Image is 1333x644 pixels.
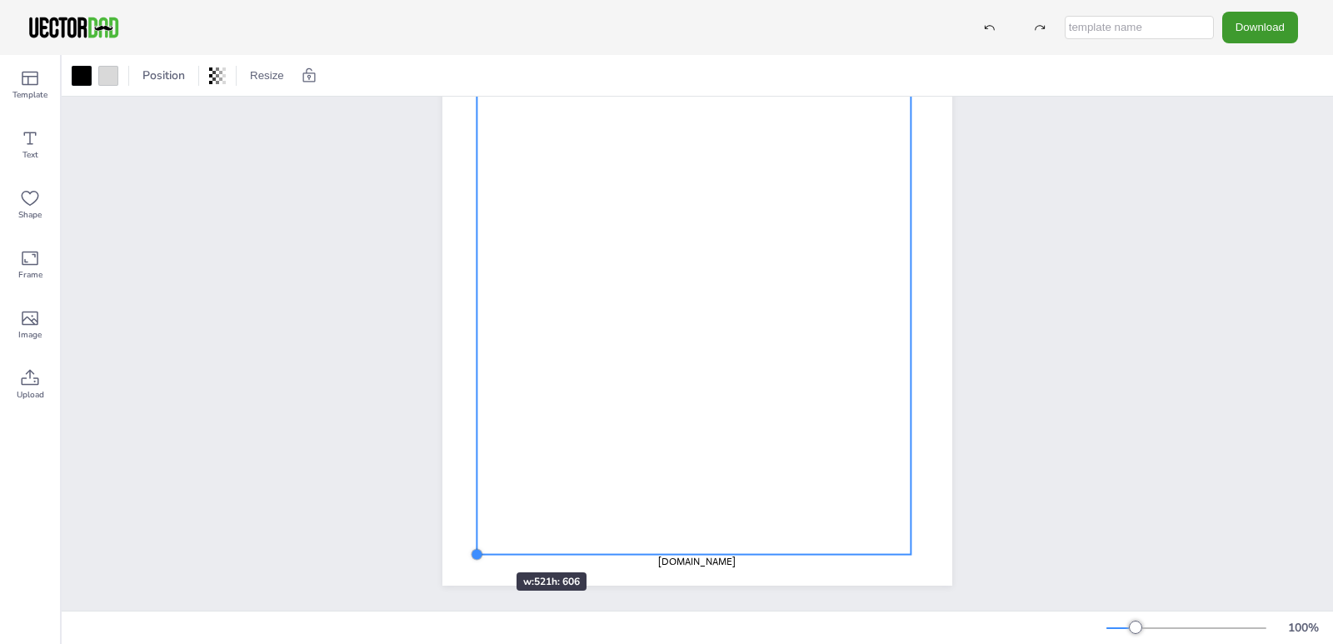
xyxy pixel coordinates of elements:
[243,62,291,89] button: Resize
[17,388,44,402] span: Upload
[18,208,42,222] span: Shape
[1222,12,1298,42] button: Download
[12,88,47,102] span: Template
[658,555,736,568] span: [DOMAIN_NAME]
[18,328,42,342] span: Image
[22,148,38,162] span: Text
[517,572,587,591] div: w: 521 h: 606
[18,268,42,282] span: Frame
[27,15,121,40] img: VectorDad-1.png
[1283,620,1323,636] div: 100 %
[1065,16,1214,39] input: template name
[139,67,188,83] span: Position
